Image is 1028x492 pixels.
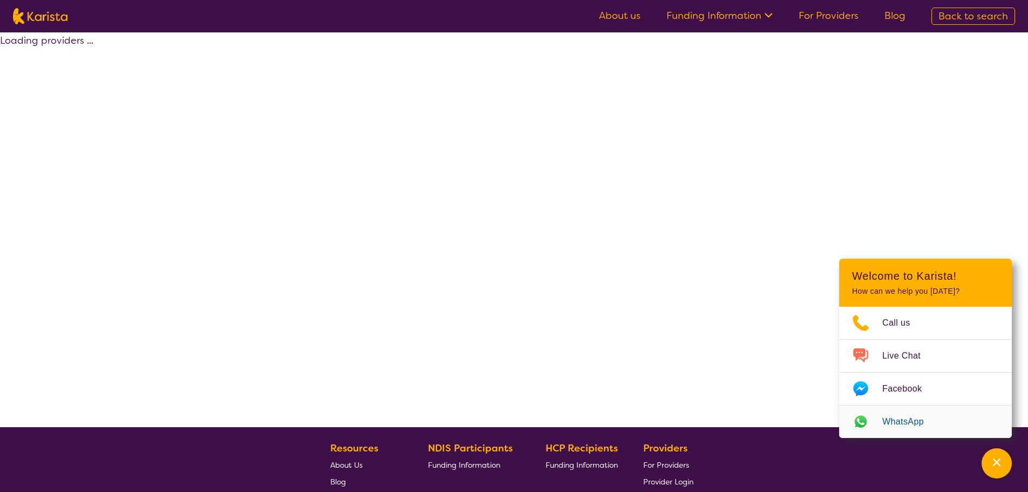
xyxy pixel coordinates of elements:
span: Funding Information [546,460,618,470]
a: Funding Information [666,9,773,22]
a: Provider Login [643,473,693,490]
span: Call us [882,315,923,331]
h2: Welcome to Karista! [852,269,999,282]
b: Resources [330,442,378,455]
a: Blog [330,473,403,490]
img: Karista logo [13,8,67,24]
a: About us [599,9,641,22]
a: Funding Information [546,456,618,473]
b: NDIS Participants [428,442,513,455]
span: Provider Login [643,477,693,487]
a: About Us [330,456,403,473]
a: Back to search [931,8,1015,25]
a: Blog [884,9,906,22]
span: About Us [330,460,363,470]
a: Web link opens in a new tab. [839,406,1012,438]
b: HCP Recipients [546,442,618,455]
span: For Providers [643,460,689,470]
b: Providers [643,442,687,455]
span: Facebook [882,381,935,397]
a: For Providers [643,456,693,473]
span: Funding Information [428,460,500,470]
div: Channel Menu [839,259,1012,438]
span: Live Chat [882,348,934,364]
span: WhatsApp [882,414,937,430]
button: Channel Menu [982,448,1012,478]
span: Back to search [938,10,1008,23]
span: Blog [330,477,346,487]
ul: Choose channel [839,307,1012,438]
p: How can we help you [DATE]? [852,287,999,296]
a: For Providers [799,9,859,22]
a: Funding Information [428,456,521,473]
